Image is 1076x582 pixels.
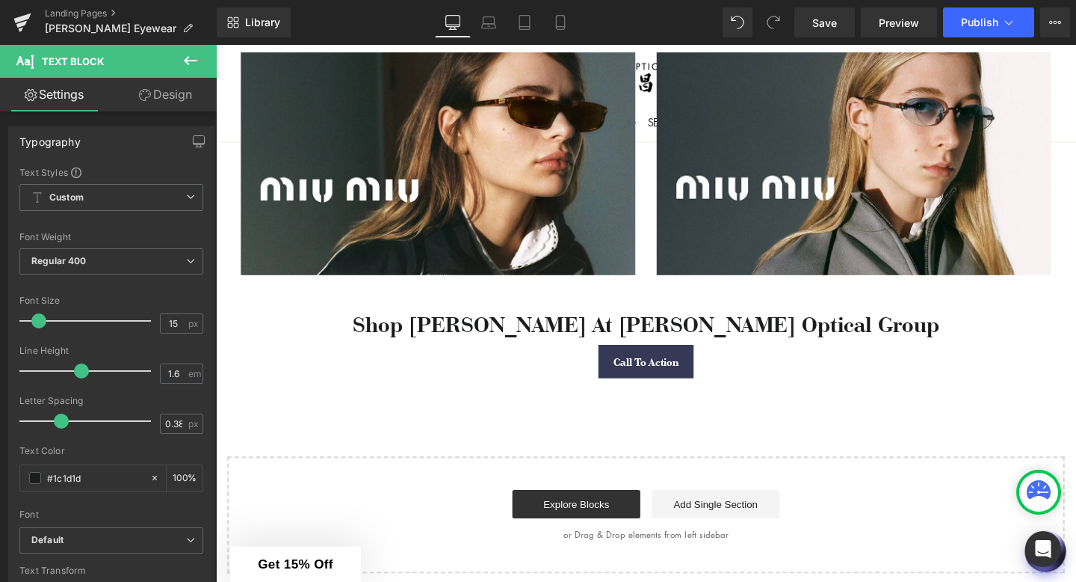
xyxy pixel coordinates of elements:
span: Get 15% Off [44,539,123,554]
div: % [167,465,202,491]
span: Save [812,15,837,31]
span: Text Block [42,55,104,67]
div: Typography [19,127,81,148]
span: Preview [879,15,919,31]
div: Open Intercom Messenger [1025,531,1061,567]
div: Get 15% Off [15,527,152,565]
a: Laptop [471,7,507,37]
a: Tablet [507,7,542,37]
a: Preview [861,7,937,37]
i: Default [31,534,64,547]
span: px [188,319,201,328]
div: Text Color [19,446,203,456]
a: Add Single Section [458,468,593,498]
div: Font Size [19,295,203,306]
a: New Library [217,7,291,37]
button: Undo [723,7,752,37]
span: Library [245,16,280,29]
span: px [188,419,201,429]
input: Color [47,470,143,486]
div: Font Weight [19,232,203,242]
div: Font [19,509,203,520]
p: or Drag & Drop elements from left sidebar [36,510,868,521]
a: Mobile [542,7,578,37]
a: Design [111,78,220,111]
span: Publish [961,16,998,28]
div: Text Transform [19,566,203,576]
span: [PERSON_NAME] Eyewear [45,22,176,34]
button: Redo [758,7,788,37]
a: Landing Pages [45,7,217,19]
span: Call To Action [418,325,486,342]
div: Text Styles [19,166,203,178]
a: Explore Blocks [312,468,446,498]
b: Custom [49,192,84,204]
a: Desktop [435,7,471,37]
h3: Shop [PERSON_NAME] At [PERSON_NAME] Optical Group [15,280,889,309]
div: Letter Spacing [19,396,203,406]
b: Regular 400 [31,255,87,266]
a: Call To Action [402,316,502,351]
div: Line Height [19,346,203,356]
span: em [188,369,201,379]
button: Publish [943,7,1034,37]
button: More [1040,7,1070,37]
